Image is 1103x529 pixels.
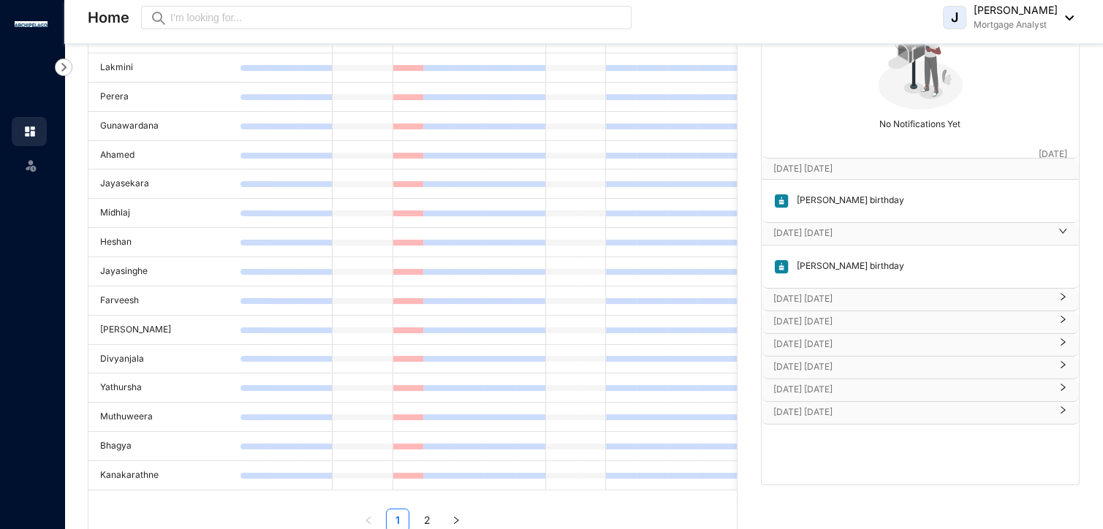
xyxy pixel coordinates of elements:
td: Ahamed [88,141,240,170]
td: Farveesh [88,286,240,316]
span: right [1058,298,1067,301]
div: [DATE] [DATE] [762,402,1079,424]
td: Gunawardana [88,112,240,141]
div: [DATE] [DATE] [762,289,1079,311]
p: No Notifications Yet [766,113,1074,132]
p: [PERSON_NAME] [974,3,1058,18]
img: birthday.63217d55a54455b51415ef6ca9a78895.svg [773,259,789,275]
td: Jayasekara [88,170,240,199]
td: Muthuweera [88,403,240,432]
p: Home [88,7,129,28]
td: Yathursha [88,373,240,403]
p: [DATE] [DATE] [773,292,1050,306]
div: [DATE] [DATE] [762,334,1079,356]
td: Midhlaj [88,199,240,228]
td: Divyanjala [88,345,240,374]
img: leave-unselected.2934df6273408c3f84d9.svg [23,158,38,172]
td: Lakmini [88,53,240,83]
div: [DATE] [DATE] [762,357,1079,378]
p: [DATE] [DATE] [773,161,1039,176]
span: J [951,11,958,24]
img: home.c6720e0a13eba0172344.svg [23,125,37,138]
p: [DATE] [DATE] [773,226,1050,240]
span: left [364,516,373,525]
img: birthday.63217d55a54455b51415ef6ca9a78895.svg [773,193,789,209]
td: [PERSON_NAME] [88,316,240,345]
td: Jayasinghe [88,257,240,286]
span: right [1058,366,1067,369]
span: right [452,516,460,525]
img: logo [15,21,48,27]
p: [DATE] [DATE] [773,337,1050,351]
td: Kanakarathne [88,461,240,490]
div: [DATE] [DATE][DATE] [762,159,1079,179]
p: [PERSON_NAME] birthday [789,193,904,209]
span: right [1058,411,1067,414]
p: [DATE] [DATE] [773,314,1050,329]
div: [DATE] [DATE] [762,379,1079,401]
p: [DATE] [1039,147,1067,161]
p: [DATE] [DATE] [773,382,1050,397]
p: [DATE] [DATE] [773,359,1050,374]
p: Mortgage Analyst [974,18,1058,32]
p: [DATE] [DATE] [773,405,1050,419]
li: Home [12,117,47,146]
td: Bhagya [88,432,240,461]
div: [DATE] [DATE] [762,223,1079,245]
p: [PERSON_NAME] birthday [789,259,904,275]
span: right [1058,232,1067,235]
img: nav-icon-right.af6afadce00d159da59955279c43614e.svg [55,58,72,76]
img: dropdown-black.8e83cc76930a90b1a4fdb6d089b7bf3a.svg [1058,15,1074,20]
input: I’m looking for... [170,9,623,26]
div: [DATE] [DATE] [762,311,1079,333]
td: Perera [88,83,240,112]
span: right [1058,389,1067,392]
span: right [1058,321,1067,324]
td: Heshan [88,228,240,257]
span: right [1058,343,1067,346]
img: no-notification-yet.99f61bb71409b19b567a5111f7a484a1.svg [870,12,971,113]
